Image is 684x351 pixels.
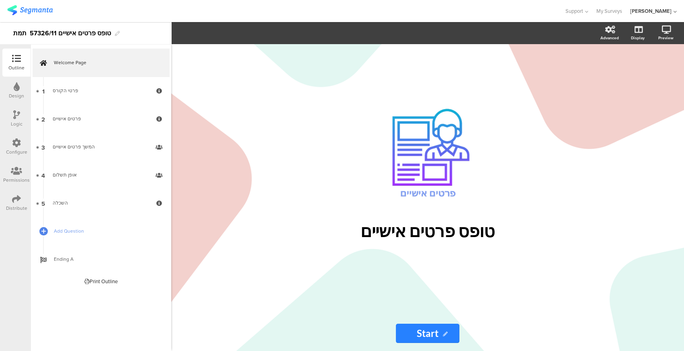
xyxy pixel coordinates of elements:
a: Ending A [33,245,169,273]
span: 3 [41,142,45,151]
a: 5 השכלה [33,189,169,217]
a: 3 המשך פרטים אישיים [33,133,169,161]
div: אופן תשלום [53,171,149,179]
div: השכלה [53,199,149,207]
div: Print Outline [84,278,118,285]
div: Display [631,35,645,41]
span: Ending A [54,255,157,263]
div: [PERSON_NAME] [630,7,672,15]
div: Permissions [3,177,30,184]
span: 5 [41,199,45,207]
a: 1 פרטי הקורס [33,77,169,105]
span: Welcome Page [54,59,157,67]
a: 2 פרטים אישיים [33,105,169,133]
p: טופס פרטים אישיים [279,221,576,241]
span: 4 [41,170,45,179]
div: טופס פרטים אישיים 57326/11 תמת [13,27,111,40]
span: Add Question [54,227,157,235]
span: Support [565,7,583,15]
div: Distribute [6,205,27,212]
div: פרטים אישיים [53,115,149,123]
div: Design [9,92,24,99]
div: Configure [6,148,27,156]
span: 1 [42,86,45,95]
div: פרטי הקורס [53,87,149,95]
a: 4 אופן תשלום [33,161,169,189]
div: המשך פרטים אישיים [53,143,149,151]
div: Logic [11,120,23,128]
span: 2 [41,114,45,123]
div: Preview [658,35,674,41]
div: Advanced [600,35,619,41]
img: segmanta logo [7,5,53,15]
div: Outline [8,64,25,71]
a: Welcome Page [33,49,169,77]
input: Start [396,324,459,343]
